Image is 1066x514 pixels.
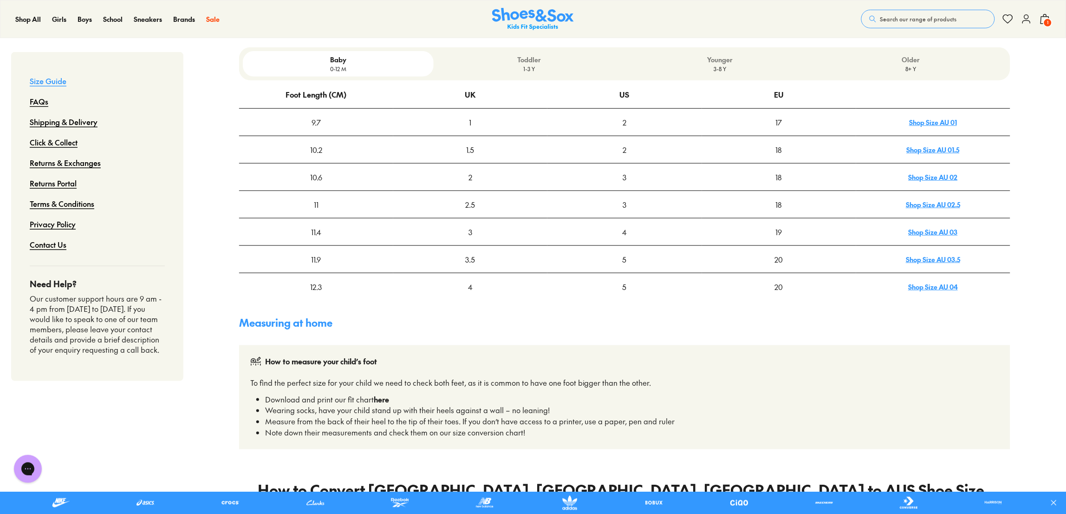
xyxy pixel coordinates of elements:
[465,81,476,107] div: UK
[1040,9,1051,29] button: 1
[15,14,41,24] a: Shop All
[265,356,377,368] div: How to measure your child’s foot
[240,164,393,190] div: 10.6
[394,164,547,190] div: 2
[30,294,165,355] p: Our customer support hours are 9 am - 4 pm from [DATE] to [DATE]. If you would like to speak to o...
[30,112,97,132] a: Shipping & Delivery
[30,214,76,234] a: Privacy Policy
[394,274,547,300] div: 4
[30,132,78,152] a: Click & Collect
[702,191,856,217] div: 18
[819,65,1003,73] p: 8+ Y
[907,145,960,154] a: Shop Size AU 01.5
[206,14,220,24] a: Sale
[30,91,48,112] a: FAQs
[628,55,812,65] p: Younger
[548,219,701,245] div: 4
[819,55,1003,65] p: Older
[909,227,958,237] a: Shop Size AU 03
[492,8,574,31] img: SNS_Logo_Responsive.svg
[265,416,999,427] li: Measure from the back of their heel to the tip of their toes. If you don’t have access to a print...
[437,65,621,73] p: 1-3 Y
[548,246,701,272] div: 5
[265,427,999,438] li: Note down their measurements and check them on our size conversion chart!
[240,274,393,300] div: 12.3
[173,14,195,24] a: Brands
[394,109,547,135] div: 1
[702,246,856,272] div: 20
[394,137,547,163] div: 1.5
[702,164,856,190] div: 18
[548,137,701,163] div: 2
[78,14,92,24] a: Boys
[240,219,393,245] div: 11.4
[240,246,393,272] div: 11.9
[52,14,66,24] a: Girls
[134,14,162,24] a: Sneakers
[394,219,547,245] div: 3
[9,452,46,486] iframe: Gorgias live chat messenger
[247,55,430,65] p: Baby
[861,10,995,28] button: Search our range of products
[1043,18,1053,27] span: 1
[265,394,999,405] li: Download and print our fit chart
[548,109,701,135] div: 2
[906,200,960,209] a: Shop Size AU 02.5
[620,81,630,107] div: US
[30,277,165,290] h4: Need Help?
[103,14,123,24] a: School
[492,8,574,31] a: Shoes & Sox
[240,191,393,217] div: 11
[909,172,958,182] a: Shop Size AU 02
[628,65,812,73] p: 3-8 Y
[702,109,856,135] div: 17
[880,15,957,23] span: Search our range of products
[702,274,856,300] div: 20
[374,394,389,404] a: here
[702,137,856,163] div: 18
[906,255,960,264] a: Shop Size AU 03.5
[240,109,393,135] div: 9.7
[30,193,94,214] a: Terms & Conditions
[548,274,701,300] div: 5
[250,375,999,390] p: To find the perfect size for your child we need to check both feet, as it is common to have one f...
[286,81,347,107] div: Foot Length (CM)
[265,405,999,416] li: Wearing socks, have your child stand up with their heels against a wall – no leaning!
[30,71,66,91] a: Size Guide
[548,164,701,190] div: 3
[239,315,1010,330] h4: Measuring at home
[437,55,621,65] p: Toddler
[247,65,430,73] p: 0-12 M
[908,282,958,291] a: Shop Size AU 04
[30,234,66,255] a: Contact Us
[30,173,77,193] a: Returns Portal
[394,246,547,272] div: 3.5
[702,219,856,245] div: 19
[548,191,701,217] div: 3
[30,152,101,173] a: Returns & Exchanges
[240,137,393,163] div: 10.2
[394,191,547,217] div: 2.5
[774,81,784,107] div: EU
[909,118,957,127] a: Shop Size AU 01
[258,479,985,501] h2: How to Convert [GEOGRAPHIC_DATA], [GEOGRAPHIC_DATA], [GEOGRAPHIC_DATA] to AUS Shoe Size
